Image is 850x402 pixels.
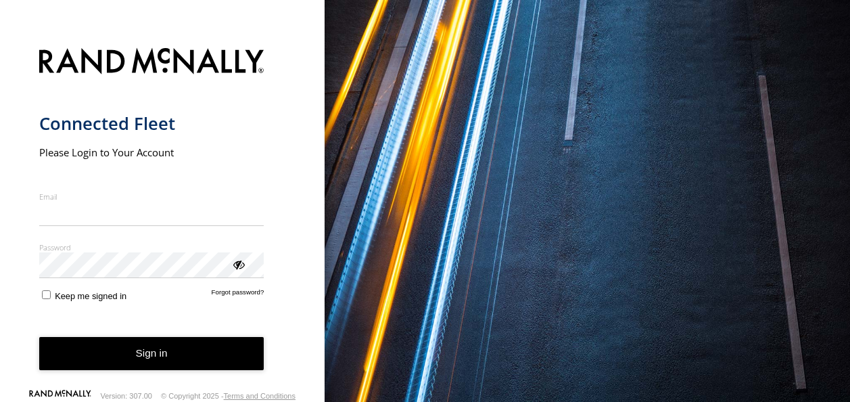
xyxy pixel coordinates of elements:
[39,112,264,135] h1: Connected Fleet
[55,291,126,301] span: Keep me signed in
[39,146,264,159] h2: Please Login to Your Account
[224,392,296,400] a: Terms and Conditions
[39,45,264,80] img: Rand McNally
[39,192,264,202] label: Email
[161,392,296,400] div: © Copyright 2025 -
[42,290,51,299] input: Keep me signed in
[39,242,264,252] label: Password
[212,288,264,301] a: Forgot password?
[39,337,264,370] button: Sign in
[231,257,245,271] div: ViewPassword
[39,40,286,392] form: main
[101,392,152,400] div: Version: 307.00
